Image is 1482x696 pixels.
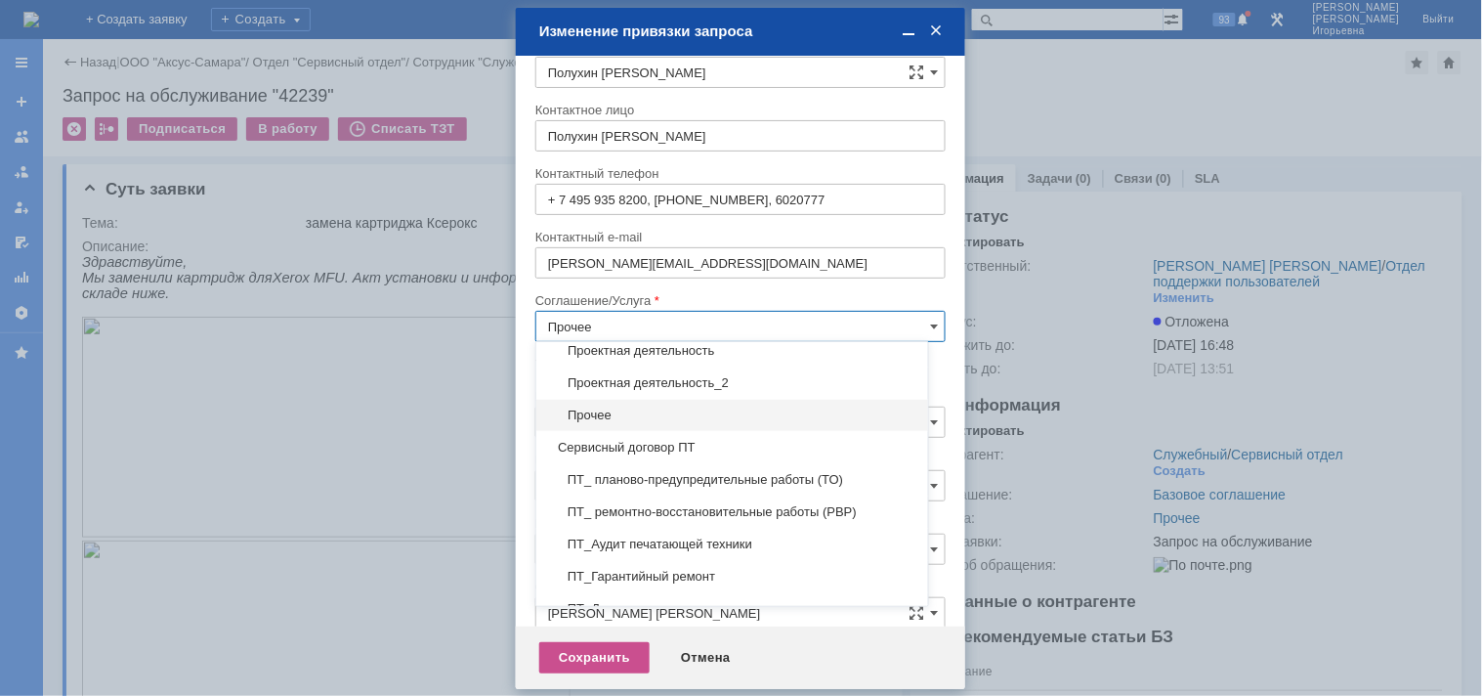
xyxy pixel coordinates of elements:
span: Сложная форма [909,65,924,80]
span: Сервисный договор ПТ [548,440,916,456]
span: ПТ_Диагностика [548,601,916,617]
span: ПТ_Гарантийный ремонт [548,569,916,585]
span: ПТ_ планово-предупредительные работы (ТО) [548,472,916,488]
span: Свернуть (Ctrl + M) [899,22,918,40]
div: Контактный телефон [535,167,942,180]
span: Прочее [548,408,916,423]
div: Контактное лицо [535,104,942,116]
span: ПТ_Аудит печатающей техники [548,537,916,552]
div: Изменение привязки запроса [539,22,946,40]
div: Соглашение/Услуга [535,294,942,307]
span: ПТ_ ремонтно-восстановительные работы (РВР) [548,504,916,520]
span: Проектная деятельность [548,343,916,359]
div: Контактный e-mail [535,231,942,243]
span: Сложная форма [909,605,924,621]
span: Проектная деятельность_2 [548,375,916,391]
span: Закрыть [926,22,946,40]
